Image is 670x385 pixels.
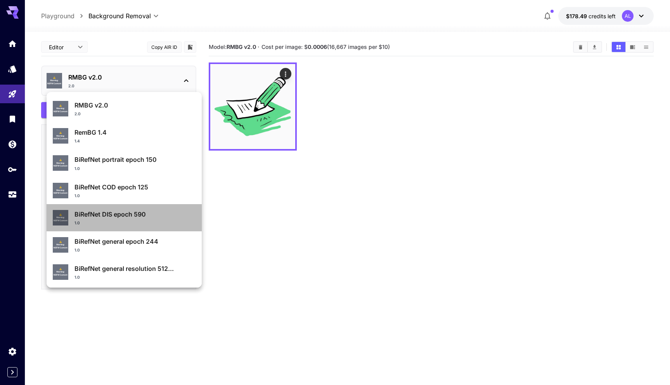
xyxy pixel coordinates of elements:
[53,125,196,147] div: ⚠️Warning:NSFW ContentRemBG 1.41.4
[59,104,62,108] span: ⚠️
[59,132,62,135] span: ⚠️
[74,111,81,117] p: 2.0
[54,165,68,168] span: NSFW Content
[54,274,68,277] span: NSFW Content
[53,97,196,120] div: ⚠️Warning:NSFW ContentRMBG v2.02.0
[74,128,196,137] p: RemBG 1.4
[54,246,68,250] span: NSFW Content
[59,186,62,189] span: ⚠️
[74,166,80,172] p: 1.0
[56,162,65,165] span: Warning:
[74,182,196,192] p: BiRefNet COD epoch 125
[56,243,65,246] span: Warning:
[54,137,68,140] span: NSFW Content
[74,101,196,110] p: RMBG v2.0
[74,237,196,246] p: BiRefNet general epoch 244
[74,210,196,219] p: BiRefNet DIS epoch 590
[53,234,196,256] div: ⚠️Warning:NSFW ContentBiRefNet general epoch 2441.0
[53,261,196,283] div: ⚠️Warning:NSFW ContentBiRefNet general resolution 512...1.0
[56,135,65,138] span: Warning:
[56,271,65,274] span: Warning:
[74,220,80,226] p: 1.0
[74,264,196,273] p: BiRefNet general resolution 512...
[53,179,196,202] div: ⚠️Warning:NSFW ContentBiRefNet COD epoch 1251.0
[74,155,196,164] p: BiRefNet portrait epoch 150
[74,247,80,253] p: 1.0
[53,206,196,229] div: ⚠️Warning:NSFW ContentBiRefNet DIS epoch 5901.0
[53,152,196,174] div: ⚠️Warning:NSFW ContentBiRefNet portrait epoch 1501.0
[74,274,80,280] p: 1.0
[56,189,65,192] span: Warning:
[56,107,65,110] span: Warning:
[59,159,62,162] span: ⚠️
[59,213,62,217] span: ⚠️
[59,268,62,271] span: ⚠️
[56,216,65,219] span: Warning:
[54,219,68,222] span: NSFW Content
[54,192,68,195] span: NSFW Content
[54,110,68,113] span: NSFW Content
[74,193,80,199] p: 1.0
[74,138,80,144] p: 1.4
[59,241,62,244] span: ⚠️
